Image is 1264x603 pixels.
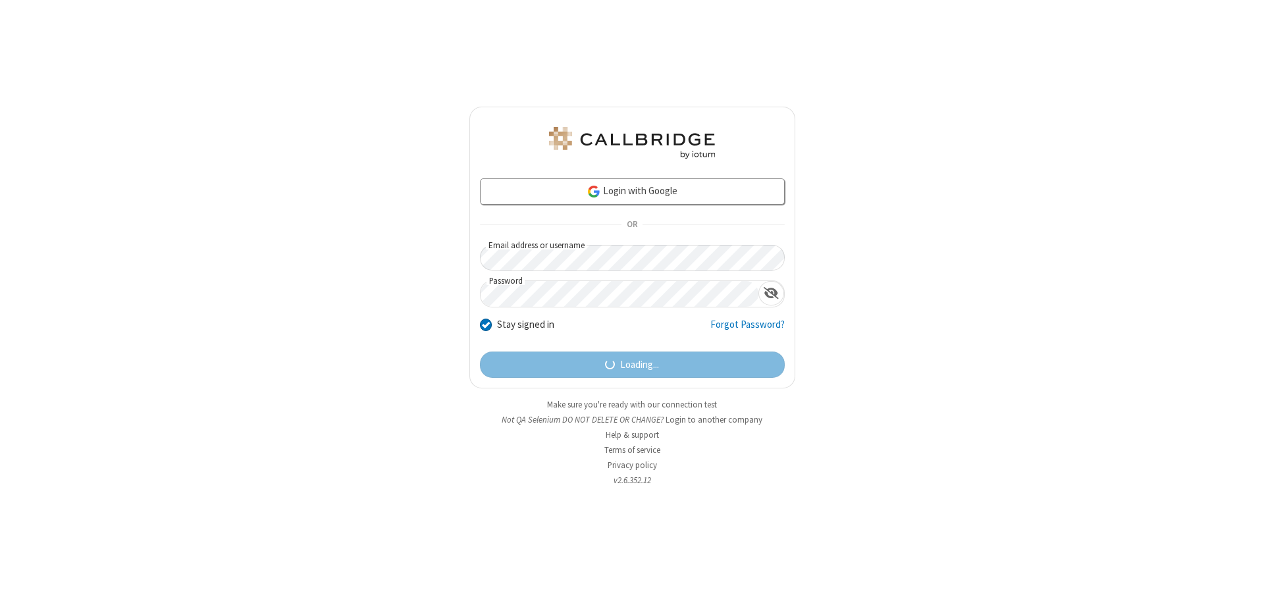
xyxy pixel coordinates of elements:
a: Privacy policy [608,459,657,471]
button: Login to another company [666,413,762,426]
div: Show password [758,281,784,305]
span: OR [621,216,643,234]
a: Forgot Password? [710,317,785,342]
img: google-icon.png [587,184,601,199]
a: Make sure you're ready with our connection test [547,399,717,410]
li: Not QA Selenium DO NOT DELETE OR CHANGE? [469,413,795,426]
label: Stay signed in [497,317,554,332]
img: QA Selenium DO NOT DELETE OR CHANGE [546,127,718,159]
input: Password [481,281,758,307]
iframe: Chat [1231,569,1254,594]
button: Loading... [480,352,785,378]
span: Loading... [620,357,659,373]
a: Help & support [606,429,659,440]
input: Email address or username [480,245,785,271]
a: Login with Google [480,178,785,205]
li: v2.6.352.12 [469,474,795,486]
a: Terms of service [604,444,660,456]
